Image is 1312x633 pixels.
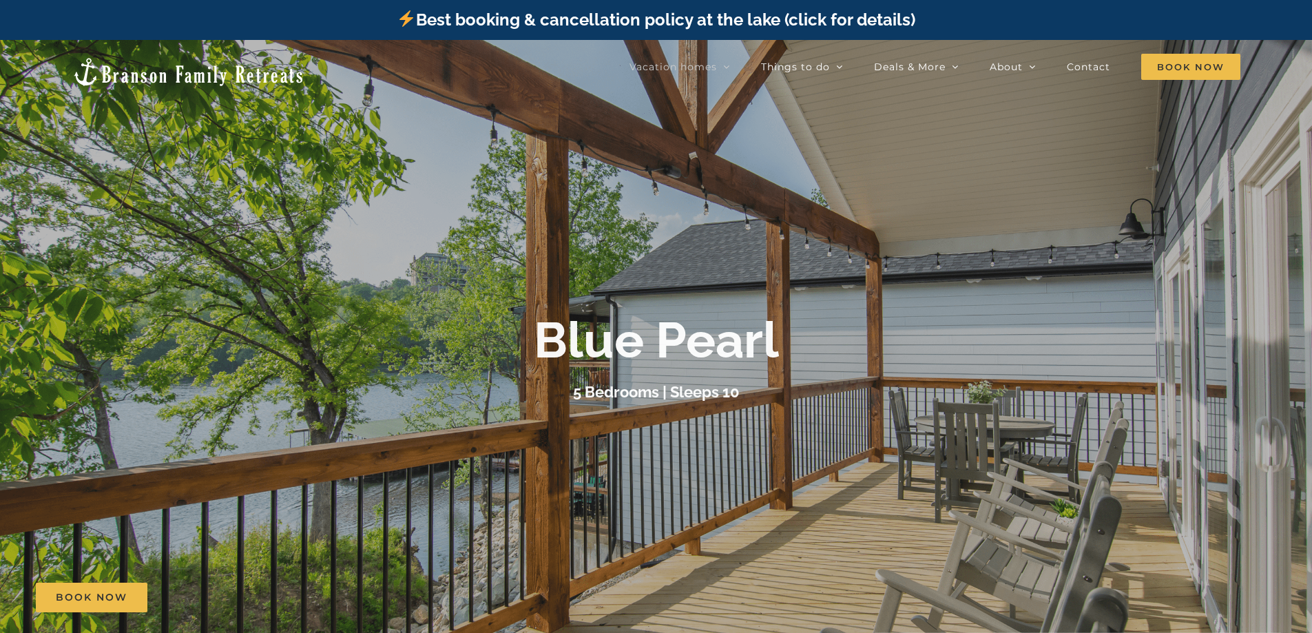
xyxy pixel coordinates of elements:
span: About [990,62,1023,72]
span: Things to do [761,62,830,72]
span: Book Now [56,592,127,603]
img: ⚡️ [398,10,415,27]
a: Book Now [36,583,147,612]
a: Best booking & cancellation policy at the lake (click for details) [397,10,915,30]
span: Contact [1067,62,1110,72]
a: About [990,53,1036,81]
span: Deals & More [874,62,946,72]
a: Deals & More [874,53,959,81]
img: Branson Family Retreats Logo [72,56,305,87]
span: Vacation homes [629,62,717,72]
a: Vacation homes [629,53,730,81]
span: Book Now [1141,54,1240,80]
h3: 5 Bedrooms | Sleeps 10 [573,383,740,401]
nav: Main Menu [629,53,1240,81]
a: Things to do [761,53,843,81]
b: Blue Pearl [534,311,779,369]
a: Contact [1067,53,1110,81]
